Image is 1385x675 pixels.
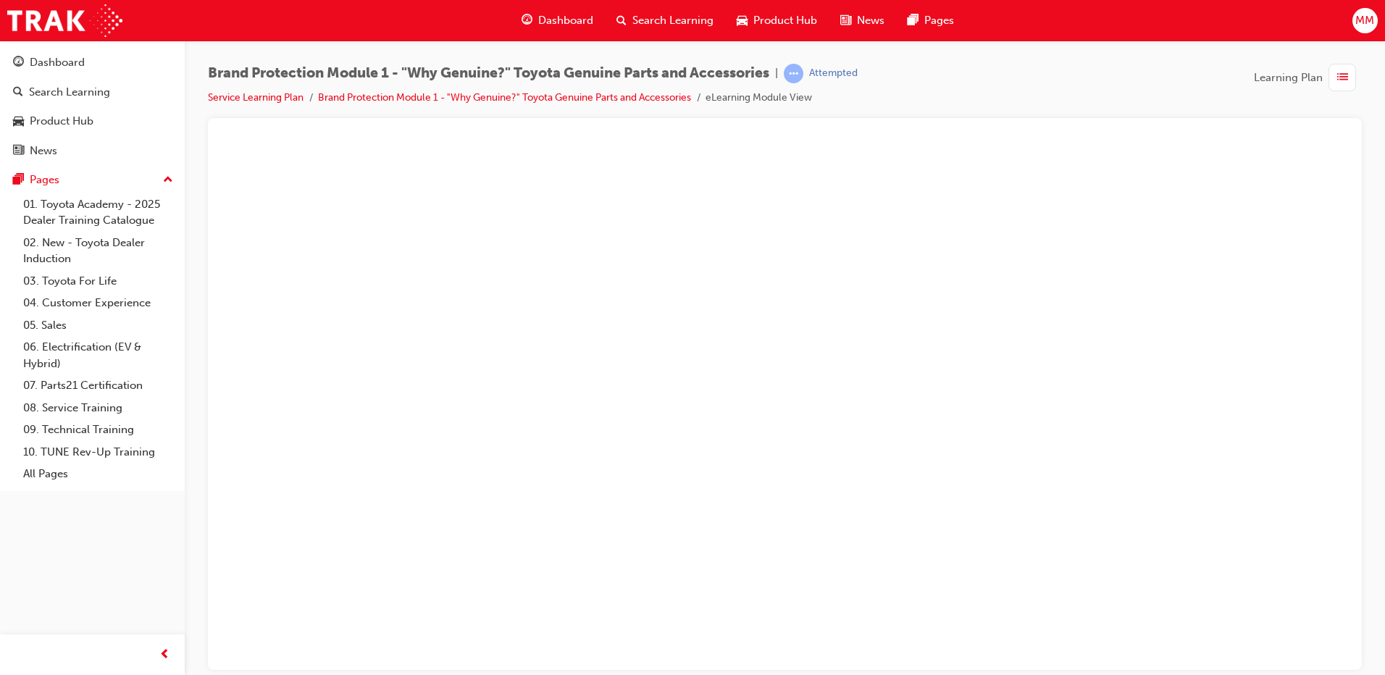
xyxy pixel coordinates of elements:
span: prev-icon [159,646,170,664]
a: guage-iconDashboard [510,6,605,35]
a: pages-iconPages [896,6,966,35]
button: Pages [6,167,179,193]
div: Attempted [809,67,858,80]
span: search-icon [616,12,627,30]
button: Learning Plan [1254,64,1362,91]
span: MM [1355,12,1374,29]
button: DashboardSearch LearningProduct HubNews [6,46,179,167]
span: pages-icon [908,12,919,30]
span: car-icon [737,12,748,30]
span: Learning Plan [1254,70,1323,86]
a: Dashboard [6,49,179,76]
a: 01. Toyota Academy - 2025 Dealer Training Catalogue [17,193,179,232]
span: pages-icon [13,174,24,187]
div: News [30,143,57,159]
span: Search Learning [632,12,714,29]
a: News [6,138,179,164]
div: Dashboard [30,54,85,71]
div: Search Learning [29,84,110,101]
span: car-icon [13,115,24,128]
a: All Pages [17,463,179,485]
span: news-icon [840,12,851,30]
a: 06. Electrification (EV & Hybrid) [17,336,179,374]
a: Brand Protection Module 1 - "Why Genuine?" Toyota Genuine Parts and Accessories [318,91,691,104]
span: Brand Protection Module 1 - "Why Genuine?" Toyota Genuine Parts and Accessories [208,65,769,82]
span: news-icon [13,145,24,158]
span: Product Hub [753,12,817,29]
img: Trak [7,4,122,37]
a: Search Learning [6,79,179,106]
span: learningRecordVerb_ATTEMPT-icon [784,64,803,83]
a: 02. New - Toyota Dealer Induction [17,232,179,270]
a: 10. TUNE Rev-Up Training [17,441,179,464]
button: MM [1352,8,1378,33]
a: 08. Service Training [17,397,179,419]
a: 03. Toyota For Life [17,270,179,293]
span: guage-icon [522,12,532,30]
a: car-iconProduct Hub [725,6,829,35]
span: list-icon [1337,69,1348,87]
li: eLearning Module View [706,90,812,106]
span: News [857,12,884,29]
span: Pages [924,12,954,29]
a: 04. Customer Experience [17,292,179,314]
a: news-iconNews [829,6,896,35]
span: search-icon [13,86,23,99]
a: Product Hub [6,108,179,135]
span: guage-icon [13,56,24,70]
span: Dashboard [538,12,593,29]
div: Pages [30,172,59,188]
div: Product Hub [30,113,93,130]
a: Service Learning Plan [208,91,304,104]
a: search-iconSearch Learning [605,6,725,35]
span: | [775,65,778,82]
span: up-icon [163,171,173,190]
a: 09. Technical Training [17,419,179,441]
a: 07. Parts21 Certification [17,374,179,397]
a: 05. Sales [17,314,179,337]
